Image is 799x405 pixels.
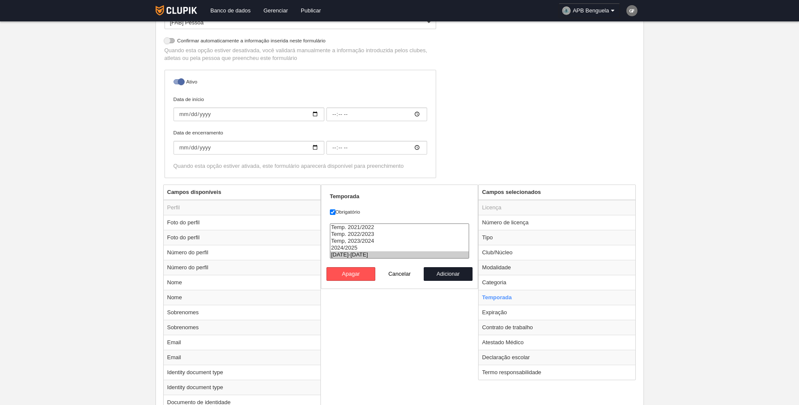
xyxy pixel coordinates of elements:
option: Temp. 2022/2023 [330,231,469,238]
option: 2024/2025 [330,244,469,251]
button: Cancelar [375,267,424,281]
td: Categoria [479,275,635,290]
td: Perfil [164,200,320,215]
input: Data de início [174,107,324,121]
td: Nome [164,275,320,290]
td: Número do perfil [164,260,320,275]
td: Tipo [479,230,635,245]
td: Email [164,350,320,365]
td: Número de licença [479,215,635,230]
td: Identity document type [164,380,320,395]
button: Adicionar [424,267,473,281]
td: Modalidade [479,260,635,275]
input: Data de encerramento [174,141,324,155]
td: Licença [479,200,635,215]
option: Temp, 2023/2024 [330,238,469,244]
label: Obrigatório [330,208,470,216]
a: APB Benguela [559,3,620,18]
div: Quando esta opção estiver ativada, este formulário aparecerá disponível para preenchimento [174,162,427,170]
input: Data de encerramento [326,141,427,155]
th: Campos disponíveis [164,185,320,200]
td: Expiração [479,305,635,320]
img: c2l6ZT0zMHgzMCZmcz05JnRleHQ9R0YmYmc9NzU3NTc1.png [626,5,637,16]
p: Quando esta opção estiver desativada, você validará manualmente a informação introduzida pelos cl... [165,47,436,62]
td: Nome [164,290,320,305]
td: Email [164,335,320,350]
td: Termo responsabilidade [479,365,635,380]
td: Sobrenomes [164,305,320,320]
label: Data de encerramento [174,129,427,155]
td: Atestado Médico [479,335,635,350]
th: Campos selecionados [479,185,635,200]
td: Contrato de trabalho [479,320,635,335]
button: Apagar [326,267,375,281]
td: Declaração escolar [479,350,635,365]
label: Confirmar automaticamente a informação inserida neste formulário [165,37,436,47]
option: Temp. 2021/2022 [330,224,469,231]
span: APB Benguela [573,6,609,15]
img: OaIeMqHB6iGG.30x30.jpg [562,6,571,15]
td: Foto do perfil [164,215,320,230]
option: 2025-2026 [330,251,469,258]
img: Clupik [156,5,197,15]
td: Club/Núcleo [479,245,635,260]
label: Ativo [174,78,427,88]
td: Número do perfil [164,245,320,260]
td: Sobrenomes [164,320,320,335]
label: Data de início [174,95,427,121]
span: [FAB] Pessoa [170,19,204,26]
td: Temporada [479,290,635,305]
input: Obrigatório [330,209,335,215]
input: Data de início [326,107,427,121]
strong: Temporada [330,193,359,200]
td: Identity document type [164,365,320,380]
td: Foto do perfil [164,230,320,245]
